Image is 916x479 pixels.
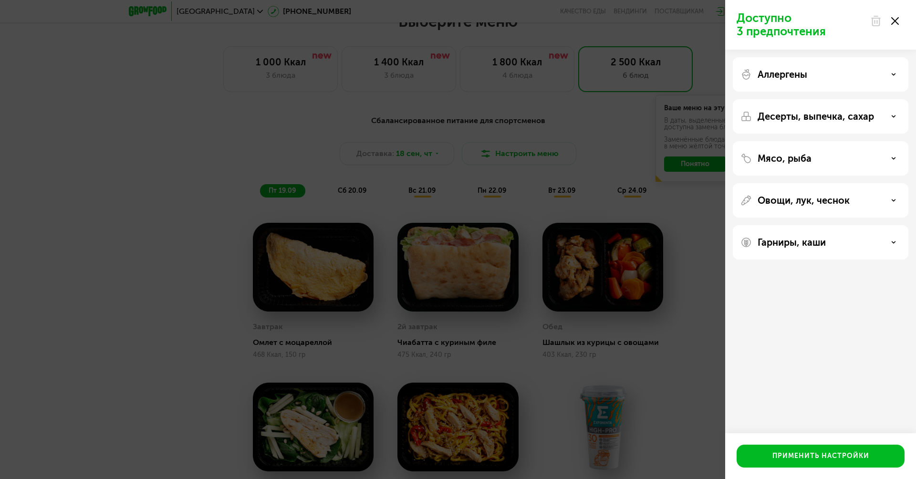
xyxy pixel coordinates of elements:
p: Овощи, лук, чеснок [758,195,850,206]
p: Доступно 3 предпочтения [737,11,864,38]
div: Применить настройки [772,451,869,461]
button: Применить настройки [737,445,905,468]
p: Аллергены [758,69,807,80]
p: Десерты, выпечка, сахар [758,111,874,122]
p: Гарниры, каши [758,237,826,248]
p: Мясо, рыба [758,153,812,164]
